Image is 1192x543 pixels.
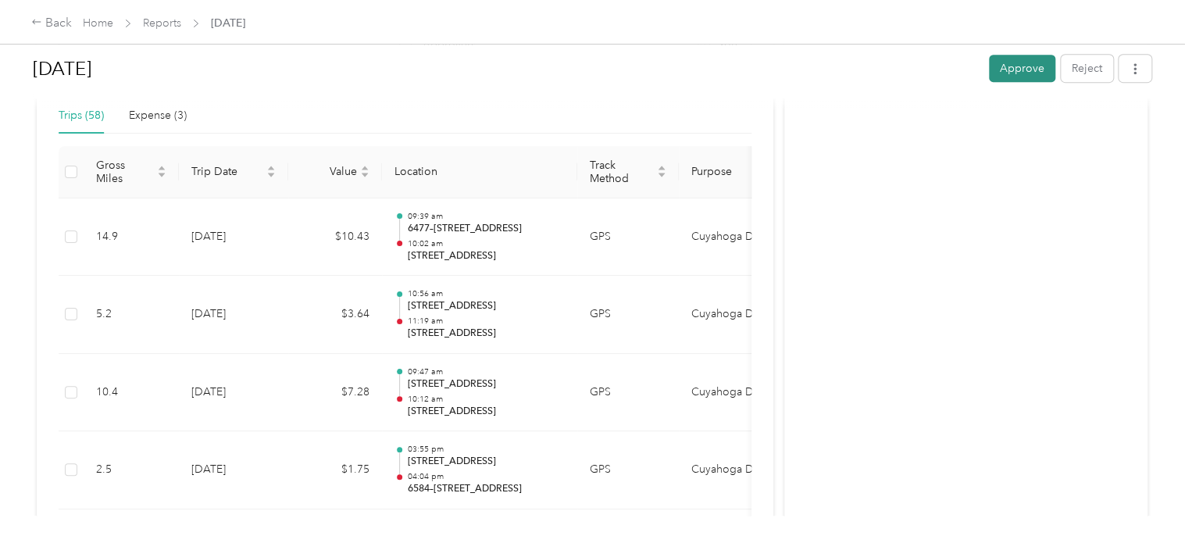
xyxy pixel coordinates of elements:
[360,163,369,173] span: caret-up
[657,170,666,180] span: caret-down
[407,316,565,327] p: 11:19 am
[360,170,369,180] span: caret-down
[989,55,1055,82] button: Approve
[679,198,796,277] td: Cuyahoga DD
[179,146,288,198] th: Trip Date
[59,107,104,124] div: Trips (58)
[1105,455,1192,543] iframe: Everlance-gr Chat Button Frame
[679,431,796,509] td: Cuyahoga DD
[157,163,166,173] span: caret-up
[288,431,382,509] td: $1.75
[407,405,565,419] p: [STREET_ADDRESS]
[84,431,179,509] td: 2.5
[288,198,382,277] td: $10.43
[407,394,565,405] p: 10:12 am
[577,431,679,509] td: GPS
[179,354,288,432] td: [DATE]
[179,198,288,277] td: [DATE]
[301,165,357,178] span: Value
[407,455,565,469] p: [STREET_ADDRESS]
[407,366,565,377] p: 09:47 am
[129,107,187,124] div: Expense (3)
[33,50,978,88] h1: Aug 2025
[577,276,679,354] td: GPS
[143,16,181,30] a: Reports
[407,222,565,236] p: 6477–[STREET_ADDRESS]
[84,276,179,354] td: 5.2
[590,159,654,185] span: Track Method
[382,146,577,198] th: Location
[407,482,565,496] p: 6584–[STREET_ADDRESS]
[577,146,679,198] th: Track Method
[407,471,565,482] p: 04:04 pm
[266,163,276,173] span: caret-up
[407,377,565,391] p: [STREET_ADDRESS]
[266,170,276,180] span: caret-down
[407,299,565,313] p: [STREET_ADDRESS]
[157,170,166,180] span: caret-down
[1061,55,1113,82] button: Reject
[179,431,288,509] td: [DATE]
[407,249,565,263] p: [STREET_ADDRESS]
[407,211,565,222] p: 09:39 am
[657,163,666,173] span: caret-up
[577,354,679,432] td: GPS
[31,14,72,33] div: Back
[288,276,382,354] td: $3.64
[191,165,263,178] span: Trip Date
[407,444,565,455] p: 03:55 pm
[83,16,113,30] a: Home
[288,146,382,198] th: Value
[407,238,565,249] p: 10:02 am
[84,354,179,432] td: 10.4
[679,276,796,354] td: Cuyahoga DD
[84,198,179,277] td: 14.9
[211,15,245,31] span: [DATE]
[679,146,796,198] th: Purpose
[96,159,154,185] span: Gross Miles
[288,354,382,432] td: $7.28
[407,327,565,341] p: [STREET_ADDRESS]
[84,146,179,198] th: Gross Miles
[407,288,565,299] p: 10:56 am
[179,276,288,354] td: [DATE]
[679,354,796,432] td: Cuyahoga DD
[577,198,679,277] td: GPS
[691,165,771,178] span: Purpose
